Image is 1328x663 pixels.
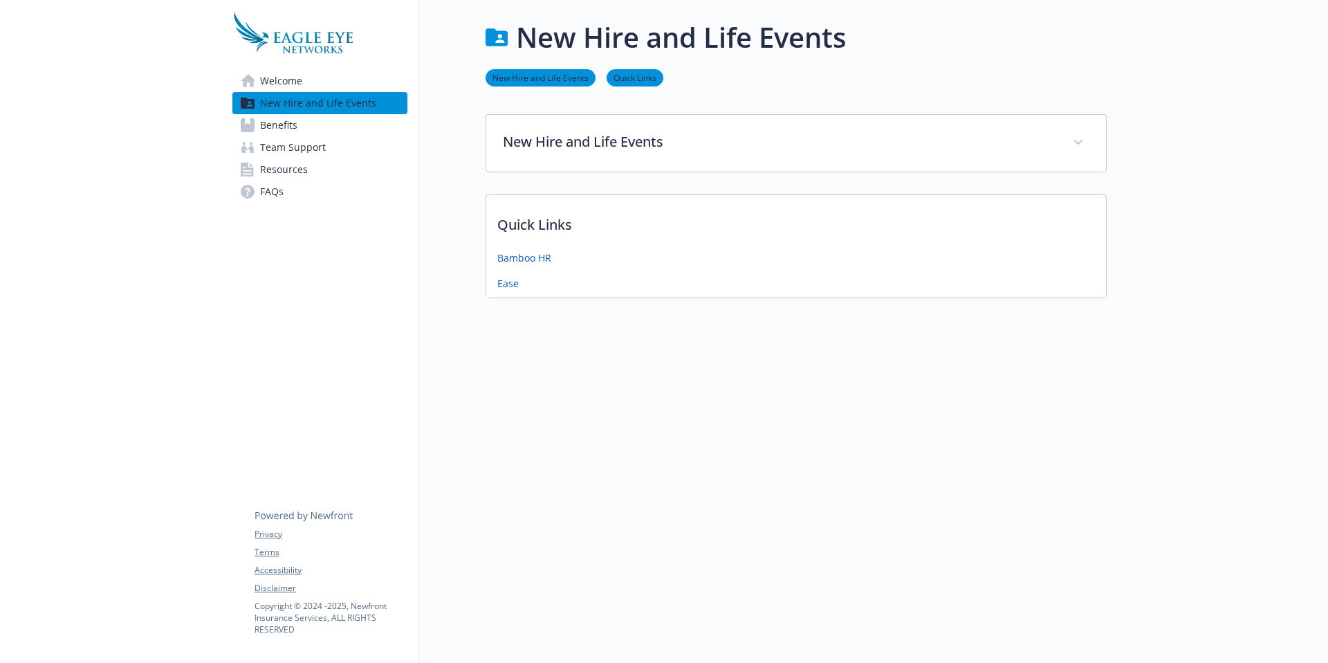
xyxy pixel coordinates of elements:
a: Welcome [232,70,407,92]
a: Resources [232,158,407,181]
a: Benefits [232,114,407,136]
span: New Hire and Life Events [260,92,376,114]
a: Bamboo HR [497,251,551,265]
p: Copyright © 2024 - 2025 , Newfront Insurance Services, ALL RIGHTS RESERVED [255,600,407,635]
a: New Hire and Life Events [232,92,407,114]
a: Terms [255,546,407,558]
a: Ease [497,276,519,291]
a: Accessibility [255,564,407,576]
a: Team Support [232,136,407,158]
a: Quick Links [607,71,663,84]
a: FAQs [232,181,407,203]
a: Disclaimer [255,582,407,594]
p: Quick Links [486,195,1106,246]
span: FAQs [260,181,284,203]
div: New Hire and Life Events [486,115,1106,172]
span: Team Support [260,136,326,158]
a: Privacy [255,528,407,541]
span: Benefits [260,114,297,136]
a: New Hire and Life Events [486,71,596,84]
span: Welcome [260,70,302,92]
p: New Hire and Life Events [503,131,1056,152]
span: Resources [260,158,308,181]
h1: New Hire and Life Events [516,17,846,58]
